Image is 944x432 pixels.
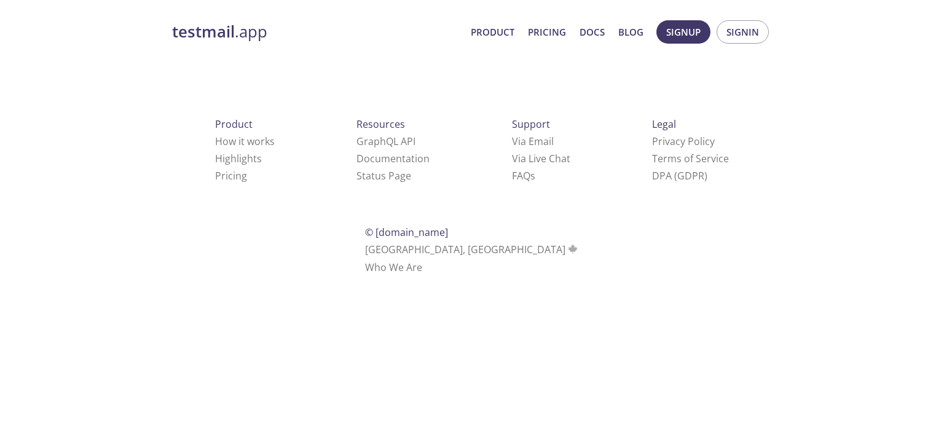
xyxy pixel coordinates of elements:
[512,135,554,148] a: Via Email
[652,152,729,165] a: Terms of Service
[652,135,715,148] a: Privacy Policy
[656,20,710,44] button: Signup
[215,117,253,131] span: Product
[652,117,676,131] span: Legal
[215,135,275,148] a: How it works
[666,24,701,40] span: Signup
[356,135,415,148] a: GraphQL API
[215,152,262,165] a: Highlights
[512,169,535,183] a: FAQ
[356,117,405,131] span: Resources
[580,24,605,40] a: Docs
[172,22,461,42] a: testmail.app
[528,24,566,40] a: Pricing
[215,169,247,183] a: Pricing
[365,243,580,256] span: [GEOGRAPHIC_DATA], [GEOGRAPHIC_DATA]
[365,226,448,239] span: © [DOMAIN_NAME]
[356,152,430,165] a: Documentation
[172,21,235,42] strong: testmail
[356,169,411,183] a: Status Page
[652,169,707,183] a: DPA (GDPR)
[471,24,514,40] a: Product
[726,24,759,40] span: Signin
[717,20,769,44] button: Signin
[618,24,643,40] a: Blog
[365,261,422,274] a: Who We Are
[530,169,535,183] span: s
[512,152,570,165] a: Via Live Chat
[512,117,550,131] span: Support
